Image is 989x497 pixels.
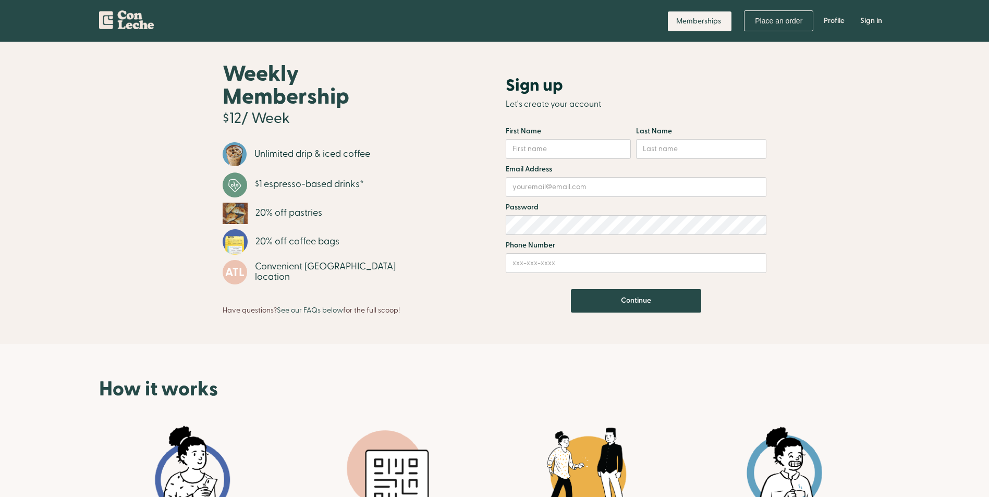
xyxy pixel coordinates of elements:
[506,164,766,175] label: Email Address
[506,76,563,95] h2: Sign up
[255,179,364,190] div: $1 espresso-based drinks*
[254,149,370,159] div: Unlimited drip & iced coffee
[99,5,154,33] a: home
[506,253,766,273] input: xxx-xxx-xxxx
[223,301,400,316] div: Have questions? for the full scoop!
[506,126,766,313] form: Email Form
[99,378,890,401] h1: How it works
[506,93,766,116] h1: Let's create your account
[277,305,343,315] a: See our FAQs below
[255,237,339,247] div: 20% off coffee bags
[636,126,746,136] label: Last Name
[506,177,766,197] input: youremail@email.com
[223,111,290,127] h3: $12/ Week
[744,10,813,31] a: Place an order
[223,63,427,108] h1: Weekly Membership
[506,139,631,159] input: First name
[668,11,731,31] a: Memberships
[255,208,322,218] div: 20% off pastries
[255,262,427,282] div: Convenient [GEOGRAPHIC_DATA] location
[816,5,852,36] a: Profile
[852,5,890,36] a: Sign in
[571,289,701,313] input: Continue
[506,126,636,136] label: First Name
[506,202,766,213] label: Password
[506,240,766,251] label: Phone Number
[636,139,766,159] input: Last name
